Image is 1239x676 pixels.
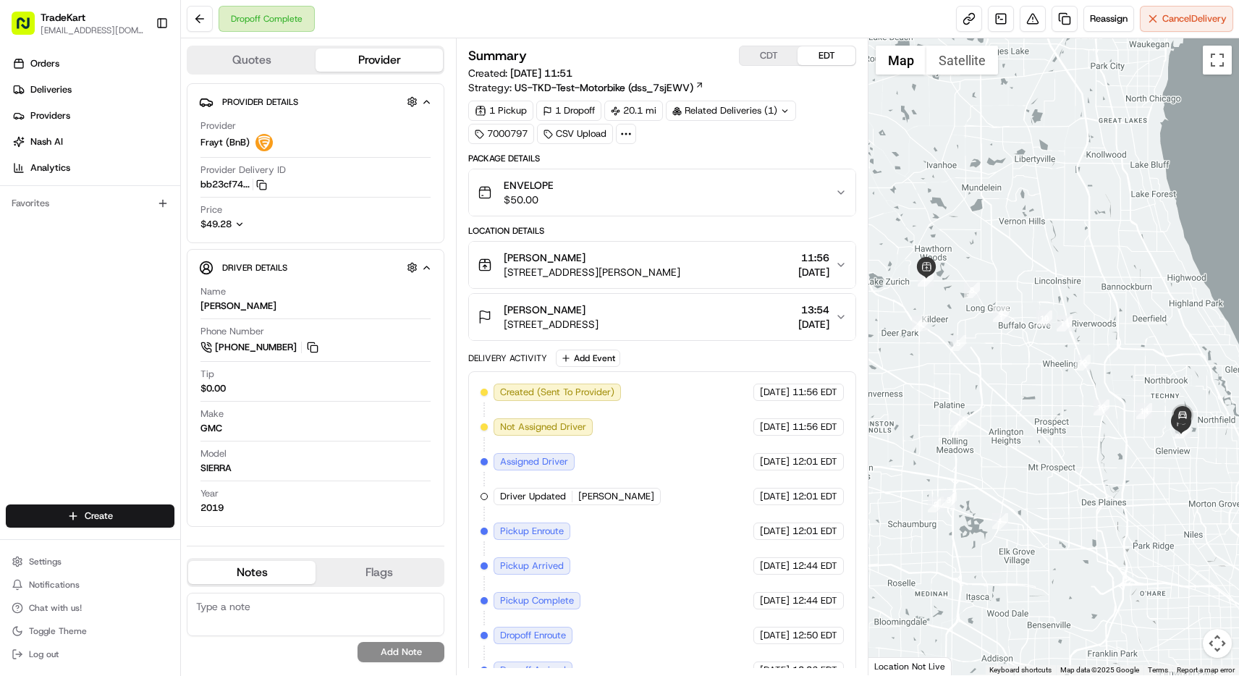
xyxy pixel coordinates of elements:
[792,629,837,642] span: 12:50 EDT
[200,368,214,381] span: Tip
[1203,46,1232,75] button: Toggle fullscreen view
[41,25,144,36] span: [EMAIL_ADDRESS][DOMAIN_NAME]
[760,525,790,538] span: [DATE]
[1094,400,1109,415] div: 13
[215,341,297,354] span: [PHONE_NUMBER]
[29,648,59,660] span: Log out
[515,80,693,95] span: US-TKD-Test-Motorbike (dss_7sjEWV)
[1060,666,1139,674] span: Map data ©2025 Google
[504,317,599,331] span: [STREET_ADDRESS]
[760,559,790,573] span: [DATE]
[1140,6,1233,32] button: CancelDelivery
[200,487,219,500] span: Year
[200,136,250,149] span: Frayt (BnB)
[504,250,585,265] span: [PERSON_NAME]
[188,561,316,584] button: Notes
[29,210,111,224] span: Knowledge Base
[117,204,238,230] a: 💻API Documentation
[500,490,566,503] span: Driver Updated
[468,225,856,237] div: Location Details
[255,134,273,151] img: frayt-logo.jpeg
[29,625,87,637] span: Toggle Theme
[760,455,790,468] span: [DATE]
[200,462,232,475] div: SIERRA
[740,46,798,65] button: CDT
[760,629,790,642] span: [DATE]
[200,447,227,460] span: Model
[6,78,180,101] a: Deliveries
[556,350,620,367] button: Add Event
[1177,666,1235,674] a: Report a map error
[760,386,790,399] span: [DATE]
[14,58,263,81] p: Welcome 👋
[950,335,966,351] div: 5
[872,656,920,675] a: Open this area in Google Maps (opens a new window)
[928,497,944,512] div: 2
[504,193,554,207] span: $50.00
[137,210,232,224] span: API Documentation
[6,104,180,127] a: Providers
[6,156,180,179] a: Analytics
[792,525,837,538] span: 12:01 EDT
[222,262,287,274] span: Driver Details
[14,14,43,43] img: Nash
[6,504,174,528] button: Create
[515,80,704,95] a: US-TKD-Test-Motorbike (dss_7sjEWV)
[200,422,222,435] div: GMC
[6,644,174,664] button: Log out
[30,135,63,148] span: Nash AI
[29,579,80,591] span: Notifications
[500,421,586,434] span: Not Assigned Driver
[468,66,572,80] span: Created:
[951,415,967,431] div: 4
[792,559,837,573] span: 12:44 EDT
[30,161,70,174] span: Analytics
[200,178,267,191] button: bb23cf74...
[1090,12,1128,25] span: Reassign
[6,6,150,41] button: TradeKart[EMAIL_ADDRESS][DOMAIN_NAME]
[1203,629,1232,658] button: Map camera controls
[49,138,237,153] div: Start new chat
[41,10,85,25] button: TradeKart
[468,124,534,144] div: 7000797
[1136,403,1152,419] div: 14
[468,101,533,121] div: 1 Pickup
[29,556,62,567] span: Settings
[49,153,183,164] div: We're available if you need us!
[798,317,829,331] span: [DATE]
[468,49,527,62] h3: Summary
[872,656,920,675] img: Google
[918,271,934,287] div: 7
[199,90,432,114] button: Provider Details
[1162,12,1227,25] span: Cancel Delivery
[200,382,226,395] div: $0.00
[6,598,174,618] button: Chat with us!
[6,130,180,153] a: Nash AI
[469,294,855,340] button: [PERSON_NAME][STREET_ADDRESS]13:54[DATE]
[222,96,298,108] span: Provider Details
[1083,6,1134,32] button: Reassign
[200,407,224,421] span: Make
[537,124,613,144] div: CSV Upload
[798,46,855,65] button: EDT
[30,109,70,122] span: Providers
[14,138,41,164] img: 1736555255976-a54dd68f-1ca7-489b-9aae-adbdc363a1c4
[469,242,855,288] button: [PERSON_NAME][STREET_ADDRESS][PERSON_NAME]11:56[DATE]
[992,513,1008,529] div: 1
[504,303,585,317] span: [PERSON_NAME]
[666,101,796,121] div: Related Deliveries (1)
[188,48,316,72] button: Quotes
[500,386,614,399] span: Created (Sent To Provider)
[468,80,704,95] div: Strategy:
[500,629,566,642] span: Dropoff Enroute
[760,594,790,607] span: [DATE]
[200,164,286,177] span: Provider Delivery ID
[9,204,117,230] a: 📗Knowledge Base
[792,594,837,607] span: 12:44 EDT
[868,657,952,675] div: Location Not Live
[30,83,72,96] span: Deliveries
[199,255,432,279] button: Driver Details
[792,421,837,434] span: 11:56 EDT
[500,455,568,468] span: Assigned Driver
